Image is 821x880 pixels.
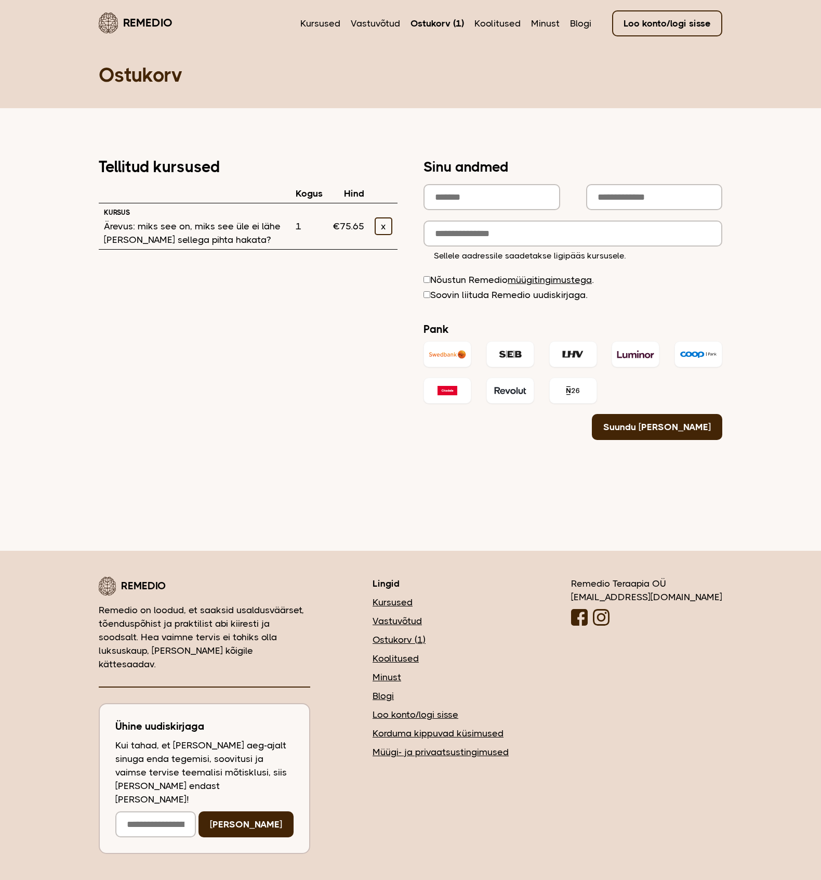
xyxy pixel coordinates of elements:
[423,273,722,287] label: Nõustun Remedio .
[104,206,285,219] div: Kursus
[423,160,722,174] h2: Sinu andmed
[373,633,509,646] a: Ostukorv (1)
[570,17,591,30] a: Blogi
[612,10,722,36] a: Loo konto/logi sisse
[423,288,722,302] label: Soovin liituda Remedio uudiskirjaga.
[373,614,509,628] a: Vastuvõtud
[593,609,610,626] img: Instagrammi logo
[474,17,521,30] a: Koolitused
[99,160,398,174] h2: Tellitud kursused
[508,275,592,285] a: müügitingimustega
[290,184,328,203] th: Kogus
[99,203,290,250] td: Ärevus: miks see on, miks see üle ei lähe [PERSON_NAME] sellega pihta hakata?
[375,217,392,235] a: x
[99,12,118,33] img: Remedio logo
[115,739,294,806] div: Kui tahad, et [PERSON_NAME] aeg-ajalt sinuga enda tegemisi, soovitusi ja vaimse tervise teemalisi...
[410,17,464,30] a: Ostukorv (1)
[351,17,400,30] a: Vastuvõtud
[423,276,430,283] input: Nõustun Remediomüügitingimustega.
[290,203,328,250] td: 1
[592,414,722,440] button: Suundu [PERSON_NAME]
[328,203,369,250] td: €75.65
[373,577,509,590] h3: Lingid
[300,17,340,30] a: Kursused
[373,745,509,759] a: Müügi- ja privaatsustingimused
[99,10,173,35] a: Remedio
[571,590,722,604] div: [EMAIL_ADDRESS][DOMAIN_NAME]
[423,322,722,336] h3: Pank
[531,17,560,30] a: Minust
[373,708,509,721] a: Loo konto/logi sisse
[423,291,430,298] input: Soovin liituda Remedio uudiskirjaga.
[373,727,509,740] a: Korduma kippuvad küsimused
[99,577,310,596] div: Remedio
[99,577,116,596] img: Remedio logo
[99,62,722,87] h1: Ostukorv
[571,609,588,626] img: Facebooki logo
[434,249,712,263] div: Sellele aadressile saadetakse ligipääs kursusele.
[328,184,369,203] th: Hind
[373,689,509,703] a: Blogi
[115,720,294,733] h2: Ühine uudiskirjaga
[373,670,509,684] a: Minust
[571,577,722,629] div: Remedio Teraapia OÜ
[373,596,509,609] a: Kursused
[373,652,509,665] a: Koolitused
[198,811,294,837] button: [PERSON_NAME]
[99,603,310,671] p: Remedio on loodud, et saaksid usaldusväärset, tõenduspõhist ja praktilist abi kiiresti ja soodsal...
